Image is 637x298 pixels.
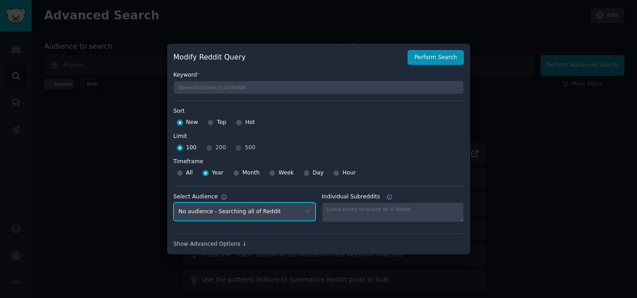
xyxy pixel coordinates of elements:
[343,169,356,177] span: Hour
[174,193,218,201] div: Select Audience
[174,71,464,79] label: Keyword
[186,119,198,127] span: New
[174,52,403,63] h2: Modify Reddit Query
[186,144,197,152] span: 100
[408,50,463,65] button: Perform Search
[186,169,193,177] span: All
[243,169,260,177] span: Month
[174,107,464,115] label: Sort
[322,193,464,201] label: Individual Subreddits
[279,169,294,177] span: Week
[245,119,255,127] span: Hot
[174,240,464,248] div: Show Advanced Options ↓
[217,119,226,127] span: Top
[174,155,464,166] label: Timeframe
[174,81,464,94] input: Keyword to search on Reddit
[174,133,187,141] div: Limit
[212,169,224,177] span: Year
[313,169,324,177] span: Day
